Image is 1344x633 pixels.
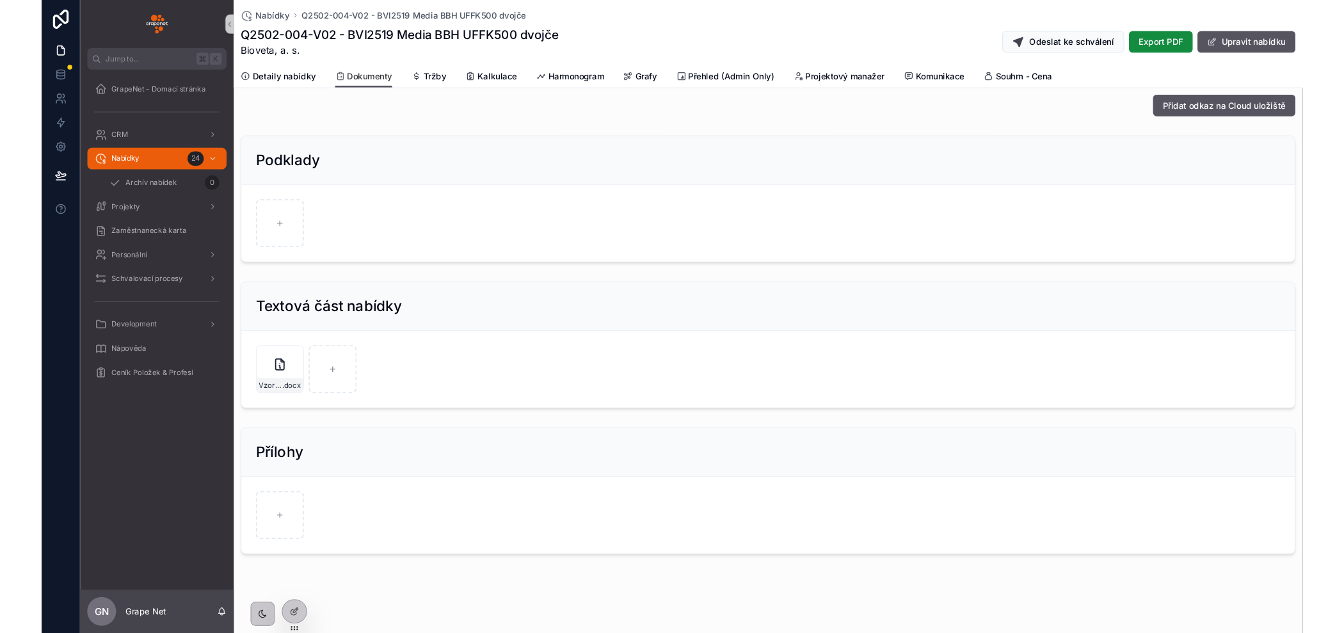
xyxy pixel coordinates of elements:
[49,334,197,357] a: Development
[74,215,105,225] span: Projekty
[1169,38,1217,51] span: Export PDF
[1159,33,1227,56] button: Export PDF
[801,70,899,95] a: Projektový manažer
[41,74,205,425] div: scrollable content
[212,28,552,46] h1: Q2502-004-V02 - BVI2519 Media BBH UFFK500 dvojče
[1017,75,1077,88] span: Souhrn - Cena
[49,260,197,283] a: Personální
[1232,33,1336,56] button: Upravit nabídku
[74,366,111,376] span: Nápověda
[90,189,144,200] span: Archív nabídek
[326,75,374,88] span: Dokumenty
[676,70,781,95] a: Přehled (Admin Only)
[49,157,197,180] a: Nabídky24
[1024,33,1154,56] button: Odeslat ke schválení
[689,75,781,88] span: Přehled (Admin Only)
[228,316,384,337] h2: Textová část nabídky
[74,138,92,148] span: CRM
[919,70,984,95] a: Komunikace
[68,58,160,68] span: Jump to...
[313,70,374,94] a: Dokumenty
[49,209,197,232] a: Projekty
[64,183,197,206] a: Archív nabídek0
[74,90,175,100] span: GrapeNet - Domací stránka
[156,161,173,177] div: 24
[74,341,123,351] span: Development
[49,83,197,106] a: GrapeNet - Domací stránka
[49,51,197,74] button: Jump to...K
[1195,106,1326,119] span: Přidat odkaz na Cloud uložiště
[49,285,197,308] a: Schvalovací procesy
[1004,70,1077,95] a: Souhrn - Cena
[394,70,431,95] a: Tržby
[212,46,552,61] span: Bioveta, a. s.
[74,392,161,402] span: Ceník Položek & Profesí
[620,70,656,95] a: Grafy
[932,75,984,88] span: Komunikace
[212,70,292,95] a: Detaily nabídky
[74,164,104,174] span: Nabídky
[228,10,264,23] span: Nabídky
[407,75,431,88] span: Tržby
[232,406,257,416] span: Vzor---Textová-část-nabídky
[49,132,197,155] a: CRM
[180,58,191,68] span: K
[814,75,899,88] span: Projektový manažer
[49,234,197,257] a: Zaměstnanecká karta
[1185,101,1336,124] button: Přidat odkaz na Cloud uložiště
[257,406,276,416] span: .docx
[452,70,507,95] a: Kalkulace
[49,360,197,383] a: Nápověda
[228,472,279,492] h2: Přílohy
[49,385,197,408] a: Ceník Položek & Profesí
[527,70,600,95] a: Harmonogram
[277,10,516,23] a: Q2502-004-V02 - BVI2519 Media BBH UFFK500 dvojče
[212,10,264,23] a: Nabídky
[465,75,507,88] span: Kalkulace
[74,266,113,276] span: Personální
[1053,38,1143,51] span: Odeslat ke schválení
[74,241,154,251] span: Zaměstnanecká karta
[111,15,134,36] img: App logo
[225,75,292,88] span: Detaily nabídky
[228,161,297,181] h2: Podklady
[74,292,150,302] span: Schvalovací procesy
[174,187,189,202] div: 0
[633,75,656,88] span: Grafy
[540,75,600,88] span: Harmonogram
